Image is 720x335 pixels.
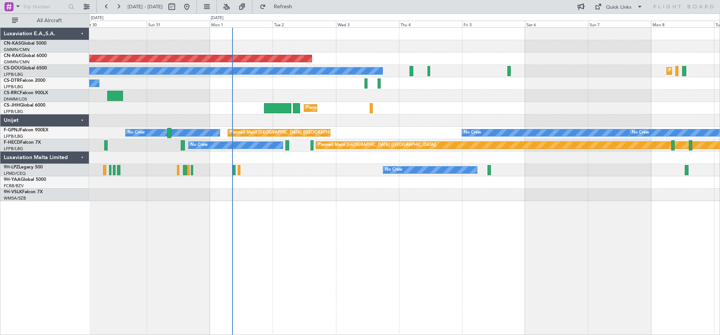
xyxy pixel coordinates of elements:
[4,103,45,108] a: CS-JHHGlobal 6000
[127,3,163,10] span: [DATE] - [DATE]
[84,21,147,27] div: Sat 30
[4,78,45,83] a: CS-DTRFalcon 2000
[4,140,20,145] span: F-HECD
[588,21,651,27] div: Sun 7
[4,128,20,132] span: F-GPNJ
[525,21,588,27] div: Sat 6
[210,21,273,27] div: Mon 1
[190,140,208,151] div: No Crew
[4,91,48,95] a: CS-RRCFalcon 900LX
[336,21,399,27] div: Wed 3
[385,164,402,176] div: No Crew
[4,96,27,102] a: DNMM/LOS
[591,1,646,13] button: Quick Links
[267,4,299,9] span: Refresh
[4,54,21,58] span: CN-RAK
[147,21,210,27] div: Sun 31
[4,183,24,189] a: FCBB/BZV
[273,21,336,27] div: Tue 2
[399,21,462,27] div: Thu 4
[4,195,26,201] a: WMSA/SZB
[4,165,43,170] a: 9H-LPZLegacy 500
[306,102,424,114] div: Planned Maint [GEOGRAPHIC_DATA] ([GEOGRAPHIC_DATA])
[462,21,525,27] div: Fri 5
[318,140,436,151] div: Planned Maint [GEOGRAPHIC_DATA] ([GEOGRAPHIC_DATA])
[127,127,145,138] div: No Crew
[651,21,714,27] div: Mon 8
[91,15,103,21] div: [DATE]
[4,72,23,77] a: LFPB/LBG
[23,1,66,12] input: Trip Number
[4,66,47,71] a: CS-DOUGlobal 6500
[4,128,48,132] a: F-GPNJFalcon 900EX
[4,91,20,95] span: CS-RRC
[4,59,30,65] a: GMMN/CMN
[4,146,23,152] a: LFPB/LBG
[211,15,223,21] div: [DATE]
[256,1,301,13] button: Refresh
[4,190,22,194] span: 9H-VSLK
[4,66,21,71] span: CS-DOU
[4,140,41,145] a: F-HECDFalcon 7X
[4,177,21,182] span: 9H-YAA
[4,171,25,176] a: LFMD/CEQ
[8,15,81,27] button: All Aircraft
[19,18,79,23] span: All Aircraft
[4,54,47,58] a: CN-RAKGlobal 6000
[4,78,20,83] span: CS-DTR
[4,190,43,194] a: 9H-VSLKFalcon 7X
[230,127,348,138] div: Planned Maint [GEOGRAPHIC_DATA] ([GEOGRAPHIC_DATA])
[4,84,23,90] a: LFPB/LBG
[4,177,46,182] a: 9H-YAAGlobal 5000
[4,165,19,170] span: 9H-LPZ
[4,47,30,53] a: GMMN/CMN
[4,41,21,46] span: CN-KAS
[4,109,23,114] a: LFPB/LBG
[632,127,649,138] div: No Crew
[4,103,20,108] span: CS-JHH
[464,127,481,138] div: No Crew
[606,4,631,11] div: Quick Links
[4,134,23,139] a: LFPB/LBG
[4,41,46,46] a: CN-KASGlobal 5000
